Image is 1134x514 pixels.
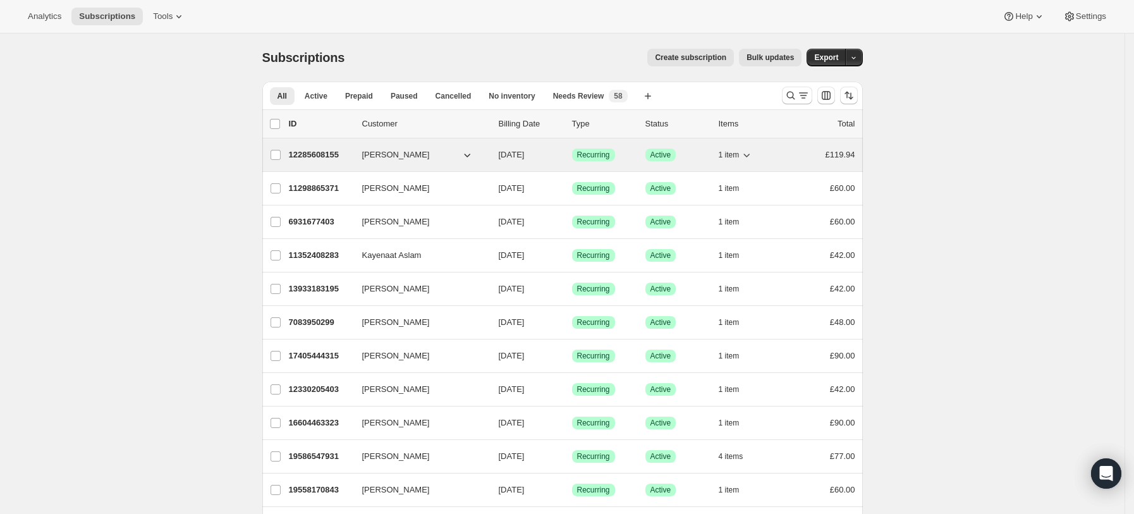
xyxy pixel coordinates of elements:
span: Recurring [577,284,610,294]
span: 1 item [719,250,740,260]
span: All [277,91,287,101]
div: 13933183195[PERSON_NAME][DATE]SuccessRecurringSuccessActive1 item£42.00 [289,280,855,298]
div: 19586547931[PERSON_NAME][DATE]SuccessRecurringSuccessActive4 items£77.00 [289,448,855,465]
span: Bulk updates [747,52,794,63]
span: Recurring [577,451,610,462]
span: £90.00 [830,418,855,427]
span: £60.00 [830,183,855,193]
span: [DATE] [499,250,525,260]
button: Subscriptions [71,8,143,25]
button: [PERSON_NAME] [355,178,481,199]
span: Active [650,250,671,260]
span: £60.00 [830,485,855,494]
button: Create new view [638,87,658,105]
span: 1 item [719,384,740,395]
p: Total [838,118,855,130]
button: 1 item [719,180,753,197]
p: Status [645,118,709,130]
button: [PERSON_NAME] [355,312,481,333]
button: 1 item [719,213,753,231]
span: £48.00 [830,317,855,327]
span: Active [305,91,327,101]
span: Subscriptions [262,51,345,64]
p: ID [289,118,352,130]
button: Tools [145,8,193,25]
span: Recurring [577,183,610,193]
div: 12330205403[PERSON_NAME][DATE]SuccessRecurringSuccessActive1 item£42.00 [289,381,855,398]
span: Active [650,317,671,327]
p: 11352408283 [289,249,352,262]
button: 1 item [719,481,753,499]
p: 11298865371 [289,182,352,195]
span: Needs Review [553,91,604,101]
span: Tools [153,11,173,21]
span: [PERSON_NAME] [362,383,430,396]
button: Create subscription [647,49,734,66]
span: £42.00 [830,284,855,293]
button: 1 item [719,314,753,331]
div: 19558170843[PERSON_NAME][DATE]SuccessRecurringSuccessActive1 item£60.00 [289,481,855,499]
span: [DATE] [499,217,525,226]
button: Kayenaat Aslam [355,245,481,266]
span: Prepaid [345,91,373,101]
span: Recurring [577,485,610,495]
span: £77.00 [830,451,855,461]
span: [DATE] [499,384,525,394]
div: 7083950299[PERSON_NAME][DATE]SuccessRecurringSuccessActive1 item£48.00 [289,314,855,331]
p: 16604463323 [289,417,352,429]
span: 1 item [719,317,740,327]
p: 6931677403 [289,216,352,228]
span: Analytics [28,11,61,21]
button: [PERSON_NAME] [355,279,481,299]
span: 1 item [719,150,740,160]
button: [PERSON_NAME] [355,480,481,500]
p: 7083950299 [289,316,352,329]
span: Recurring [577,150,610,160]
div: IDCustomerBilling DateTypeStatusItemsTotal [289,118,855,130]
span: Help [1015,11,1032,21]
span: Active [650,183,671,193]
span: Export [814,52,838,63]
div: 17405444315[PERSON_NAME][DATE]SuccessRecurringSuccessActive1 item£90.00 [289,347,855,365]
button: Help [995,8,1052,25]
span: Active [650,384,671,395]
span: [DATE] [499,351,525,360]
span: Cancelled [436,91,472,101]
button: [PERSON_NAME] [355,346,481,366]
span: [PERSON_NAME] [362,149,430,161]
button: 1 item [719,347,753,365]
span: Active [650,451,671,462]
span: 4 items [719,451,743,462]
p: Customer [362,118,489,130]
button: [PERSON_NAME] [355,379,481,400]
p: Billing Date [499,118,562,130]
div: 12285608155[PERSON_NAME][DATE]SuccessRecurringSuccessActive1 item£119.94 [289,146,855,164]
span: [PERSON_NAME] [362,316,430,329]
span: [PERSON_NAME] [362,216,430,228]
p: 17405444315 [289,350,352,362]
p: 12285608155 [289,149,352,161]
p: 12330205403 [289,383,352,396]
span: [PERSON_NAME] [362,283,430,295]
span: 1 item [719,284,740,294]
span: £119.94 [826,150,855,159]
span: Subscriptions [79,11,135,21]
div: Type [572,118,635,130]
span: [PERSON_NAME] [362,417,430,429]
span: 1 item [719,418,740,428]
button: 1 item [719,146,753,164]
span: Active [650,351,671,361]
span: Active [650,284,671,294]
span: 1 item [719,183,740,193]
span: [DATE] [499,317,525,327]
span: Recurring [577,351,610,361]
span: Recurring [577,418,610,428]
button: [PERSON_NAME] [355,145,481,165]
div: Open Intercom Messenger [1091,458,1121,489]
span: Kayenaat Aslam [362,249,422,262]
div: 6931677403[PERSON_NAME][DATE]SuccessRecurringSuccessActive1 item£60.00 [289,213,855,231]
span: 1 item [719,217,740,227]
span: Settings [1076,11,1106,21]
span: [DATE] [499,150,525,159]
button: Search and filter results [782,87,812,104]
